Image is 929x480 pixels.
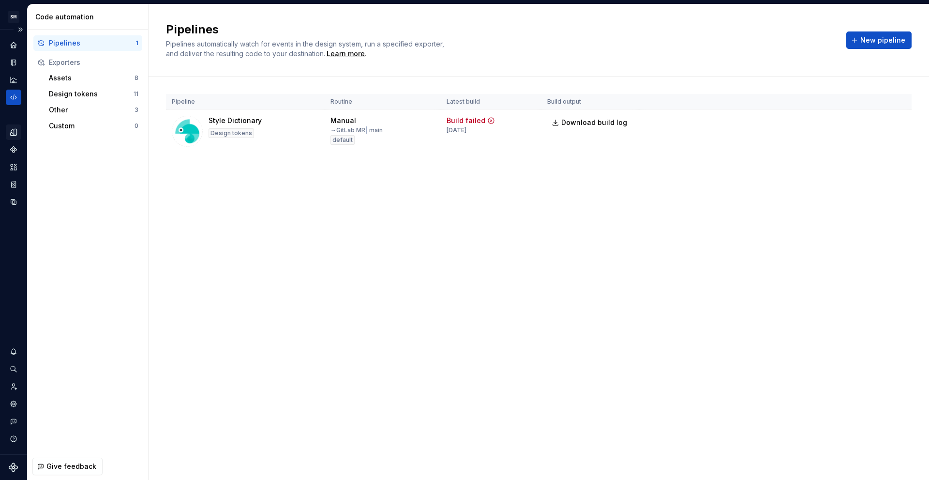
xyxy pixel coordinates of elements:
a: Analytics [6,72,21,88]
div: Assets [49,73,135,83]
span: Download build log [561,118,627,127]
span: . [325,50,366,58]
div: [DATE] [447,126,466,134]
th: Build output [541,94,639,110]
th: Pipeline [166,94,325,110]
div: 11 [134,90,138,98]
div: Design tokens [209,128,254,138]
button: Other3 [45,102,142,118]
button: SM [2,6,25,27]
div: 8 [135,74,138,82]
div: 1 [136,39,138,47]
svg: Supernova Logo [9,463,18,472]
button: Custom0 [45,118,142,134]
div: SM [8,11,19,23]
button: Design tokens11 [45,86,142,102]
button: Search ⌘K [6,361,21,377]
div: Custom [49,121,135,131]
a: Code automation [6,90,21,105]
span: | [365,126,368,134]
span: New pipeline [860,35,905,45]
h2: Pipelines [166,22,835,37]
div: Other [49,105,135,115]
a: Assets [6,159,21,175]
button: Give feedback [32,458,103,475]
div: Design tokens [49,89,134,99]
button: Contact support [6,414,21,429]
div: → GitLab MR main [330,126,383,134]
a: Documentation [6,55,21,70]
div: Pipelines [49,38,136,48]
div: Manual [330,116,356,125]
button: Pipelines1 [33,35,142,51]
th: Routine [325,94,441,110]
span: Give feedback [46,462,96,471]
button: Notifications [6,344,21,359]
a: Components [6,142,21,157]
a: Data sources [6,194,21,210]
span: Pipelines automatically watch for events in the design system, run a specified exporter, and deli... [166,40,446,58]
div: 0 [135,122,138,130]
div: Exporters [49,58,138,67]
button: New pipeline [846,31,912,49]
a: Home [6,37,21,53]
button: Expand sidebar [14,23,27,36]
div: Build failed [447,116,485,125]
div: Code automation [35,12,144,22]
button: Assets8 [45,70,142,86]
button: Download build log [547,114,633,131]
a: Storybook stories [6,177,21,192]
th: Latest build [441,94,541,110]
div: 3 [135,106,138,114]
div: Style Dictionary [209,116,262,125]
a: Design tokens [6,124,21,140]
div: default [330,135,355,145]
a: Invite team [6,379,21,394]
a: Learn more [327,49,365,59]
a: Settings [6,396,21,412]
